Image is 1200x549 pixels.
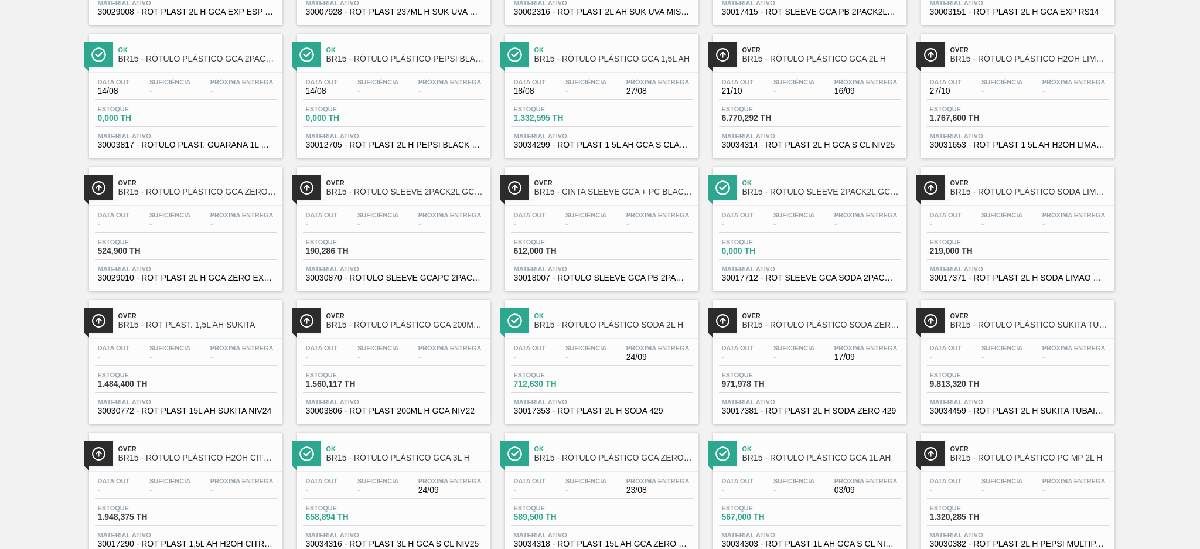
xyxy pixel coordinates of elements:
[534,312,693,319] span: Ok
[299,446,314,461] img: Ícone
[565,87,606,96] span: -
[742,320,901,329] span: BR15 - RÓTULO PLÁSTICO SODA ZERO 2L H
[357,478,398,485] span: Suficiência
[514,265,690,272] span: Material ativo
[149,486,190,495] span: -
[306,345,338,352] span: Data out
[722,247,804,255] span: 0,000 TH
[98,407,274,415] span: 30030772 - ROT PLAST 15L AH SUKITA NIV24
[149,345,190,352] span: Suficiência
[514,353,546,362] span: -
[210,220,274,229] span: -
[210,79,274,86] span: Próxima Entrega
[742,445,901,452] span: Ok
[149,212,190,219] span: Suficiência
[930,407,1106,415] span: 30034459 - ROT PLAST 2L H SUKITA TUBAINA NIV25
[534,46,693,53] span: Ok
[418,345,482,352] span: Próxima Entrega
[981,478,1022,485] span: Suficiência
[306,531,482,538] span: Material ativo
[306,87,338,96] span: 14/08
[306,504,388,512] span: Estoque
[514,220,546,229] span: -
[742,312,901,319] span: Over
[981,353,1022,362] span: -
[306,8,482,16] span: 30007928 - ROT PLAST 237ML H SUK UVA MISTA
[357,79,398,86] span: Suficiência
[930,105,1012,112] span: Estoque
[715,180,730,195] img: Ícone
[722,132,898,139] span: Material ativo
[514,8,690,16] span: 30002316 - ROT PLAST 2L AH SUK UVA MISTA NIV21
[950,453,1109,462] span: BR15 - RÓTULO PLÁSTICO PC MP 2L H
[742,453,901,462] span: BR15 - RÓTULO PLÁSTICO GCA 1L AH
[930,478,962,485] span: Data out
[950,312,1109,319] span: Over
[514,238,596,245] span: Estoque
[514,531,690,538] span: Material ativo
[773,353,814,362] span: -
[514,247,596,255] span: 612,000 TH
[834,486,898,495] span: 03/09
[306,141,482,149] span: 30012705 - ROT PLAST 2L H PEPSI BLACK MULTIPACK
[1042,220,1106,229] span: -
[288,291,496,424] a: ÍconeOverBR15 - RÓTULO PLÁSTICO GCA 200ML HData out-Suficiência-Próxima Entrega-Estoque1.560,117 ...
[98,114,180,122] span: 0,000 TH
[418,220,482,229] span: -
[773,478,814,485] span: Suficiência
[149,79,190,86] span: Suficiência
[950,187,1109,196] span: BR15 - RÓTULO PLÁSTICO SODA LIMÃO MP 2L H
[834,353,898,362] span: 17/09
[722,345,754,352] span: Data out
[514,132,690,139] span: Material ativo
[930,345,962,352] span: Data out
[288,158,496,291] a: ÍconeOverBR15 - RÓTULO SLEEVE 2PACK2L GCA + PCData out-Suficiência-Próxima Entrega-Estoque190,286...
[149,478,190,485] span: Suficiência
[98,371,180,378] span: Estoque
[306,132,482,139] span: Material ativo
[514,345,546,352] span: Data out
[98,398,274,405] span: Material ativo
[722,87,754,96] span: 21/10
[930,220,962,229] span: -
[722,220,754,229] span: -
[722,212,754,219] span: Data out
[118,320,277,329] span: BR15 - ROT PLAST. 1,5L AH SUKITA
[98,238,180,245] span: Estoque
[930,141,1106,149] span: 30031653 - ROT PLAST 1 5L AH H2OH LIMAO IN211
[950,179,1109,186] span: Over
[326,320,485,329] span: BR15 - RÓTULO PLÁSTICO GCA 200ML H
[834,345,898,352] span: Próxima Entrega
[91,313,106,328] img: Ícone
[834,212,898,219] span: Próxima Entrega
[930,212,962,219] span: Data out
[912,291,1120,424] a: ÍconeOverBR15 - RÓTULO PLÁSTICO SUKITA TUBAINA 2L HData out-Suficiência-Próxima Entrega-Estoque9....
[98,345,130,352] span: Data out
[326,453,485,462] span: BR15 - RÓTULO PLÁSTICO GCA 3L H
[210,486,274,495] span: -
[565,353,606,362] span: -
[565,478,606,485] span: Suficiência
[1042,79,1106,86] span: Próxima Entrega
[496,25,704,158] a: ÍconeOkBR15 - RÓTULO PLÁSTICO GCA 1,5L AHData out18/08Suficiência-Próxima Entrega27/08Estoque1.33...
[912,25,1120,158] a: ÍconeOverBR15 - RÓTULO PLÁSTICO H2OH LIMÃO 1,5L AHData out27/10Suficiência-Próxima Entrega-Estoqu...
[514,212,546,219] span: Data out
[981,87,1022,96] span: -
[773,87,814,96] span: -
[930,513,1012,521] span: 1.320,285 TH
[118,54,277,63] span: BR15 - RÓTULO PLÁSTICO GCA 2PACK1L H
[514,398,690,405] span: Material ativo
[210,87,274,96] span: -
[930,238,1012,245] span: Estoque
[722,274,898,282] span: 30017712 - ROT SLEEVE GCA SODA 2PACK2L 007
[306,79,338,86] span: Data out
[118,312,277,319] span: Over
[357,212,398,219] span: Suficiência
[722,114,804,122] span: 6.770,292 TH
[565,345,606,352] span: Suficiência
[149,87,190,96] span: -
[306,105,388,112] span: Estoque
[626,87,690,96] span: 27/08
[357,486,398,495] span: -
[950,320,1109,329] span: BR15 - RÓTULO PLÁSTICO SUKITA TUBAINA 2L H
